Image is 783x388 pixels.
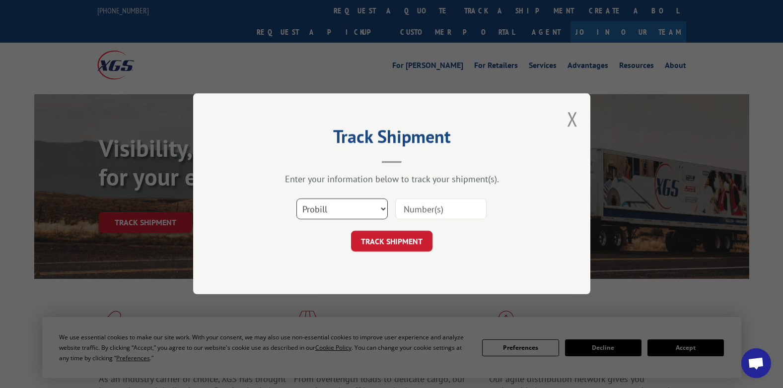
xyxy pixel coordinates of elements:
h2: Track Shipment [243,129,541,148]
button: TRACK SHIPMENT [351,231,432,252]
input: Number(s) [395,199,487,220]
div: Open chat [741,348,771,378]
div: Enter your information below to track your shipment(s). [243,174,541,185]
button: Close modal [567,106,578,132]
